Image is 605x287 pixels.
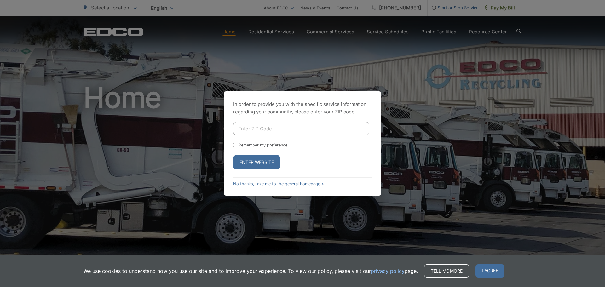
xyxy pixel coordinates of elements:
[239,143,287,147] label: Remember my preference
[233,155,280,169] button: Enter Website
[371,267,405,275] a: privacy policy
[233,181,324,186] a: No thanks, take me to the general homepage >
[475,264,504,278] span: I agree
[233,100,372,116] p: In order to provide you with the specific service information regarding your community, please en...
[233,122,369,135] input: Enter ZIP Code
[84,267,418,275] p: We use cookies to understand how you use our site and to improve your experience. To view our pol...
[424,264,469,278] a: Tell me more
